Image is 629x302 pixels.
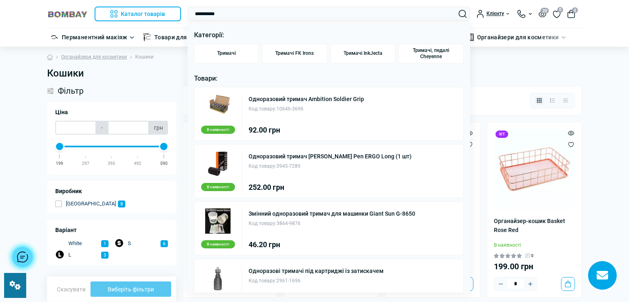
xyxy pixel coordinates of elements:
[50,33,59,41] img: Перманентний макіяж
[249,277,384,285] div: 2961-1696
[249,220,415,228] div: 3864-9876
[538,10,546,17] button: 20
[249,163,276,169] span: Код товару:
[201,183,235,191] div: В наявності
[143,33,151,41] img: Товари для тату
[249,241,415,248] div: 46.20 грн
[459,10,467,18] button: Search
[249,162,412,170] div: 3945-7289
[205,266,231,291] img: Одноразові тримачі під картриджі із затискачем
[62,33,127,42] a: Перманентний макіяж
[402,47,460,60] span: Тримачі, педалі Cheyenne
[249,221,276,226] span: Код товару:
[557,7,563,13] span: 0
[217,50,236,56] span: Тримачі
[249,96,364,102] a: Одноразовий тримач Ambition Soldier Grip
[249,153,412,159] a: Одноразовий тримач [PERSON_NAME] Pen ERGO Long (1 шт)
[330,44,396,63] a: Тримачі InkJecta
[275,50,314,56] span: Тримачі FK Irons
[95,7,181,21] button: Каталог товарів
[541,8,549,14] span: 20
[47,10,88,18] img: BOMBAY
[205,151,231,176] img: Одноразовий тримач Cheyenne Hawk Pen ERGO Long (1 шт)
[201,126,235,134] div: В наявності
[553,9,561,18] a: 0
[477,33,559,42] a: Органайзери для косметики
[154,33,201,42] a: Товари для тату
[205,94,231,119] img: Одноразовий тримач Ambition Soldier Grip
[398,44,464,63] a: Тримачі, педалі Cheyenne
[194,73,464,84] p: Товари:
[567,10,575,18] button: 0
[249,105,364,113] div: 10646-3696
[194,30,464,41] p: Категорії:
[194,44,259,63] a: Тримачі
[249,278,276,284] span: Код товару:
[572,7,578,13] span: 0
[249,268,384,274] a: Одноразові тримачі під картриджі із затискачем
[344,50,382,56] span: Тримачі InkJecta
[262,44,327,63] a: Тримачі FK Irons
[249,184,412,191] div: 252.00 грн
[205,208,231,234] img: Змінний одноразовий тримач для машинки Giant Sun G-8650
[201,240,235,248] div: В наявності
[249,126,364,134] div: 92.00 грн
[249,106,276,112] span: Код товару:
[249,211,415,216] a: Змінний одноразовий тримач для машинки Giant Sun G-8650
